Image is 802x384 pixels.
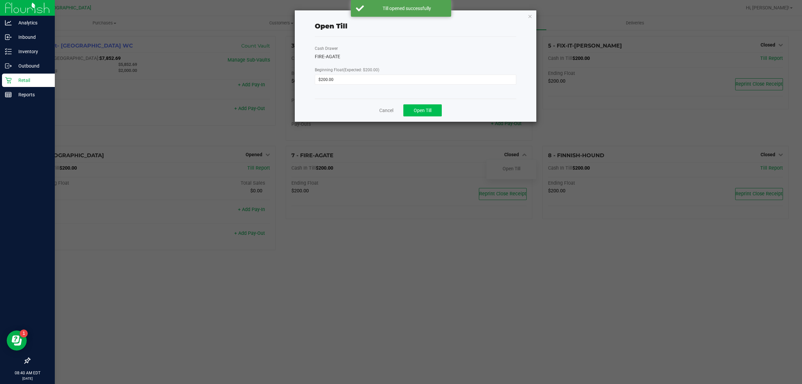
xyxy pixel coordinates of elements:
[403,104,442,116] button: Open Till
[12,47,52,56] p: Inventory
[5,19,12,26] inline-svg: Analytics
[5,77,12,84] inline-svg: Retail
[414,108,431,113] span: Open Till
[12,33,52,41] p: Inbound
[5,48,12,55] inline-svg: Inventory
[3,376,52,381] p: [DATE]
[12,19,52,27] p: Analytics
[7,330,27,351] iframe: Resource center
[12,62,52,70] p: Outbound
[3,370,52,376] p: 08:40 AM EDT
[379,107,393,114] a: Cancel
[343,68,379,72] span: (Expected: $200.00)
[20,329,28,338] iframe: Resource center unread badge
[5,63,12,69] inline-svg: Outbound
[12,76,52,84] p: Retail
[315,53,516,60] div: FIRE-AGATE
[368,5,446,12] div: Till opened successfully
[315,68,379,72] span: Beginning Float
[5,91,12,98] inline-svg: Reports
[5,34,12,40] inline-svg: Inbound
[12,91,52,99] p: Reports
[315,45,338,52] label: Cash Drawer
[315,21,348,31] div: Open Till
